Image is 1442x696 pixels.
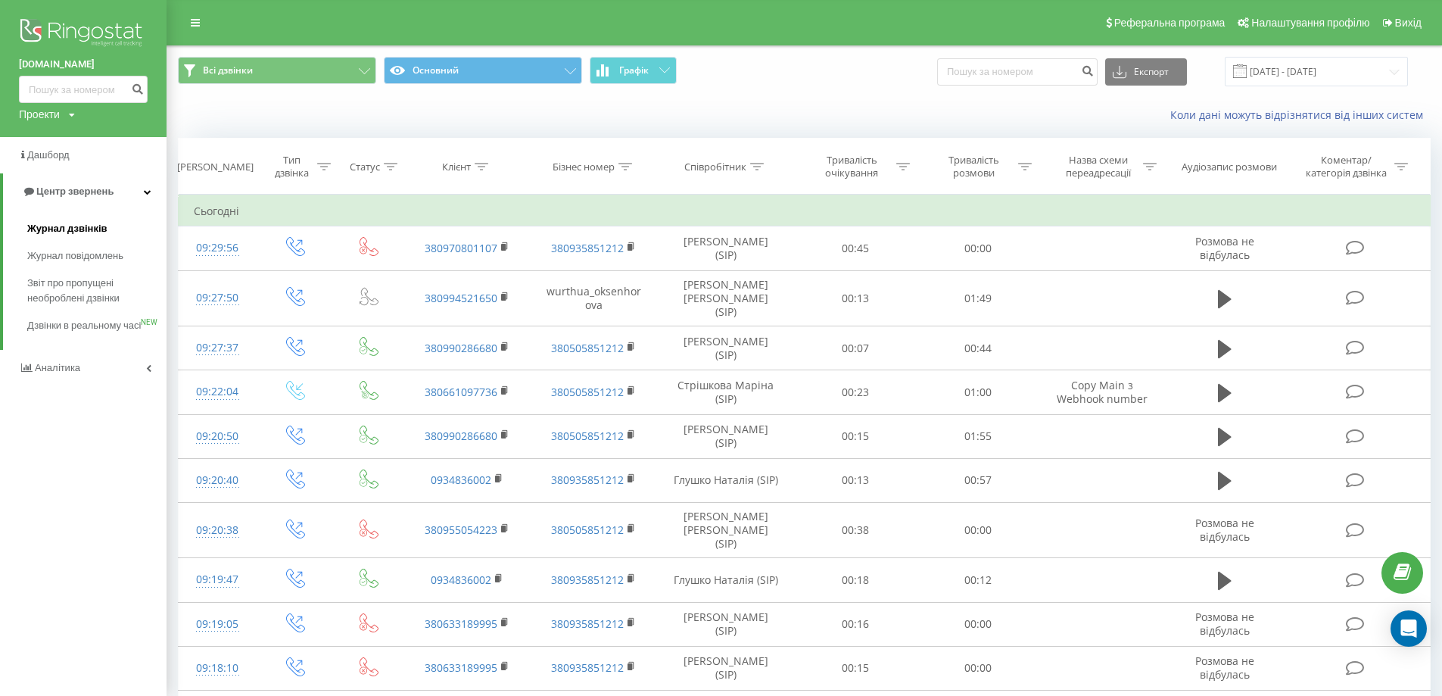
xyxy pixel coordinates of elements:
a: 380633189995 [425,616,497,631]
td: 00:13 [794,270,916,326]
a: 380935851212 [551,241,624,255]
td: 00:16 [794,602,916,646]
div: Аудіозапис розмови [1182,161,1277,173]
a: Журнал повідомлень [27,242,167,270]
a: 0934836002 [431,473,491,487]
div: Клієнт [442,161,471,173]
span: Журнал повідомлень [27,248,123,264]
div: 09:22:04 [194,377,241,407]
td: [PERSON_NAME] (SIP) [657,226,794,270]
div: 09:19:05 [194,610,241,639]
div: Тривалість розмови [933,154,1014,179]
td: [PERSON_NAME] (SIP) [657,414,794,458]
div: [PERSON_NAME] [177,161,254,173]
span: Реферальна програма [1114,17,1226,29]
td: 00:00 [917,502,1039,558]
div: Бізнес номер [553,161,615,173]
div: 09:27:50 [194,283,241,313]
td: Copy Main з Webhook number [1039,370,1166,414]
td: 00:18 [794,558,916,602]
td: [PERSON_NAME] (SIP) [657,326,794,370]
a: Звіт про пропущені необроблені дзвінки [27,270,167,312]
button: Експорт [1105,58,1187,86]
td: Стрішкова Маріна (SIP) [657,370,794,414]
input: Пошук за номером [19,76,148,103]
span: Дашборд [27,149,70,161]
td: 01:49 [917,270,1039,326]
div: Open Intercom Messenger [1391,610,1427,647]
span: Аналiтика [35,362,80,373]
td: 00:45 [794,226,916,270]
span: Центр звернень [36,186,114,197]
span: Звіт про пропущені необроблені дзвінки [27,276,159,306]
td: 00:07 [794,326,916,370]
div: 09:20:50 [194,422,241,451]
a: 380505851212 [551,429,624,443]
a: Журнал дзвінків [27,215,167,242]
a: 380990286680 [425,341,497,355]
div: 09:19:47 [194,565,241,595]
a: 380935851212 [551,473,624,487]
a: Дзвінки в реальному часіNEW [27,312,167,339]
td: 00:15 [794,646,916,690]
div: 09:20:40 [194,466,241,495]
div: Тривалість очікування [811,154,892,179]
td: 01:55 [917,414,1039,458]
img: Ringostat logo [19,15,148,53]
span: Дзвінки в реальному часі [27,318,141,333]
div: 09:18:10 [194,654,241,683]
div: Тип дзвінка [270,154,313,179]
a: Коли дані можуть відрізнятися вiд інших систем [1170,108,1431,122]
td: 00:23 [794,370,916,414]
span: Розмова не відбулась [1195,654,1254,682]
td: wurthua_oksenhorova [531,270,658,326]
span: Журнал дзвінків [27,221,107,236]
span: Графік [619,65,649,76]
td: [PERSON_NAME] (SIP) [657,602,794,646]
button: Основний [384,57,582,84]
td: 01:00 [917,370,1039,414]
td: [PERSON_NAME] [PERSON_NAME] (SIP) [657,270,794,326]
div: 09:29:56 [194,233,241,263]
a: 380935851212 [551,660,624,675]
button: Всі дзвінки [178,57,376,84]
a: 380505851212 [551,523,624,537]
td: Сьогодні [179,196,1431,226]
td: [PERSON_NAME] [PERSON_NAME] (SIP) [657,502,794,558]
a: 0934836002 [431,573,491,587]
td: [PERSON_NAME] (SIP) [657,646,794,690]
a: 380661097736 [425,385,497,399]
span: Розмова не відбулась [1195,610,1254,638]
td: 00:00 [917,646,1039,690]
a: 380935851212 [551,573,624,587]
span: Розмова не відбулась [1195,234,1254,262]
a: 380955054223 [425,523,497,537]
span: Всі дзвінки [203,64,253,76]
td: 00:00 [917,226,1039,270]
span: Розмова не відбулась [1195,516,1254,544]
td: 00:15 [794,414,916,458]
td: 00:38 [794,502,916,558]
span: Налаштування профілю [1251,17,1369,29]
td: Глушко Наталія (SIP) [657,558,794,602]
a: 380505851212 [551,341,624,355]
div: 09:27:37 [194,333,241,363]
td: 00:00 [917,602,1039,646]
td: 00:13 [794,458,916,502]
a: 380633189995 [425,660,497,675]
a: 380970801107 [425,241,497,255]
div: Статус [350,161,380,173]
button: Графік [590,57,677,84]
span: Вихід [1395,17,1422,29]
a: 380994521650 [425,291,497,305]
a: [DOMAIN_NAME] [19,57,148,72]
input: Пошук за номером [937,58,1098,86]
div: Коментар/категорія дзвінка [1302,154,1391,179]
a: 380990286680 [425,429,497,443]
a: Центр звернень [3,173,167,210]
div: Назва схеми переадресації [1058,154,1139,179]
a: 380505851212 [551,385,624,399]
div: 09:20:38 [194,516,241,545]
div: Проекти [19,107,60,122]
a: 380935851212 [551,616,624,631]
